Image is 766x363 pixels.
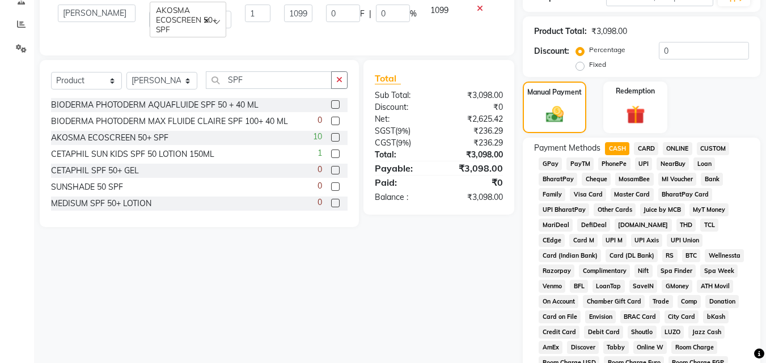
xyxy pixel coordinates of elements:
div: Total: [366,149,439,161]
span: Debit Card [584,326,623,339]
span: Other Cards [594,203,636,216]
span: Discover [567,341,599,354]
span: Donation [705,295,739,308]
div: ( ) [366,137,439,149]
label: Manual Payment [527,87,582,97]
span: Juice by MCB [640,203,685,216]
div: ( ) [366,125,439,137]
span: PayTM [566,157,594,170]
span: Card (DL Bank) [606,249,658,262]
div: Balance : [366,191,439,203]
img: _cash.svg [540,104,569,125]
label: Fixed [589,59,606,70]
div: Net: [366,113,439,125]
span: GPay [539,157,562,170]
span: CGST [375,138,396,148]
span: PhonePe [598,157,630,170]
span: Master Card [611,188,654,201]
div: BIODERMA PHOTODERM MAX FLUIDE CLAIRE SPF 100+ 40 ML [51,116,288,127]
span: AKOSMA ECOSCREEN 50+ SPF [156,5,217,34]
span: DefiDeal [577,219,610,232]
span: BRAC Card [620,310,660,323]
span: Razorpay [539,264,574,277]
div: ₹0 [439,176,511,189]
label: Redemption [616,86,655,96]
span: Trade [649,295,673,308]
span: LUZO [661,326,684,339]
div: Discount: [534,45,569,57]
div: ₹0 [439,101,511,113]
div: ₹3,098.00 [439,191,511,203]
span: CUSTOM [697,142,730,155]
span: GMoney [662,280,692,293]
div: ₹3,098.00 [439,161,511,175]
span: Payment Methods [534,142,600,154]
div: BIODERMA PHOTODERM AQUAFLUIDE SPF 50 + 40 ML [51,99,259,111]
span: BTC [682,249,701,262]
span: Loan [693,157,715,170]
span: MosamBee [615,173,654,186]
span: F [360,8,365,20]
input: Search or Scan [206,71,332,89]
span: Visa Card [570,188,606,201]
div: ₹3,098.00 [439,149,511,161]
div: ₹2,625.42 [439,113,511,125]
span: ATH Movil [697,280,733,293]
span: Nift [634,264,653,277]
div: MEDISUM SPF 50+ LOTION [51,198,151,210]
span: Credit Card [539,326,579,339]
span: 9% [398,138,409,147]
span: Online W [633,341,667,354]
span: BharatPay [539,173,577,186]
div: CETAPHIL SPF 50+ GEL [51,165,139,177]
span: UPI BharatPay [539,203,589,216]
div: Discount: [366,101,439,113]
span: 1 [318,147,322,159]
span: LoanTap [593,280,625,293]
span: AmEx [539,341,562,354]
span: MyT Money [689,203,729,216]
span: CEdge [539,234,565,247]
div: Product Total: [534,25,587,37]
div: ₹3,098.00 [439,89,511,101]
span: Spa Week [700,264,738,277]
span: SaveIN [629,280,658,293]
span: Cheque [582,173,611,186]
span: Wellnessta [705,249,744,262]
span: CARD [634,142,658,155]
span: Comp [678,295,701,308]
span: RS [662,249,678,262]
img: _gift.svg [620,103,651,126]
span: NearBuy [657,157,689,170]
div: Sub Total: [366,89,439,101]
span: Envision [585,310,616,323]
div: Payable: [366,161,439,175]
span: Room Charge [671,341,717,354]
span: UPI Axis [631,234,663,247]
span: City Card [665,310,699,323]
span: | [369,8,371,20]
span: 9% [397,126,408,135]
span: bKash [703,310,729,323]
div: CETAPHIL SUN KIDS SPF 50 LOTION 150ML [51,148,214,160]
span: Family [539,188,565,201]
span: 0 [318,180,322,192]
span: Card (Indian Bank) [539,249,601,262]
span: MI Voucher [658,173,697,186]
span: BFL [570,280,588,293]
span: Tabby [603,341,629,354]
span: Jazz Cash [688,326,725,339]
span: % [410,8,417,20]
span: UPI M [602,234,627,247]
span: Card M [569,234,598,247]
span: 0 [318,164,322,176]
div: AKOSMA ECOSCREEN 50+ SPF [51,132,168,144]
span: Spa Finder [657,264,696,277]
span: 10 [313,131,322,143]
span: Complimentary [579,264,630,277]
span: UPI [635,157,653,170]
div: ₹236.29 [439,137,511,149]
span: Shoutlo [628,326,657,339]
span: TCL [700,219,718,232]
span: THD [676,219,696,232]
